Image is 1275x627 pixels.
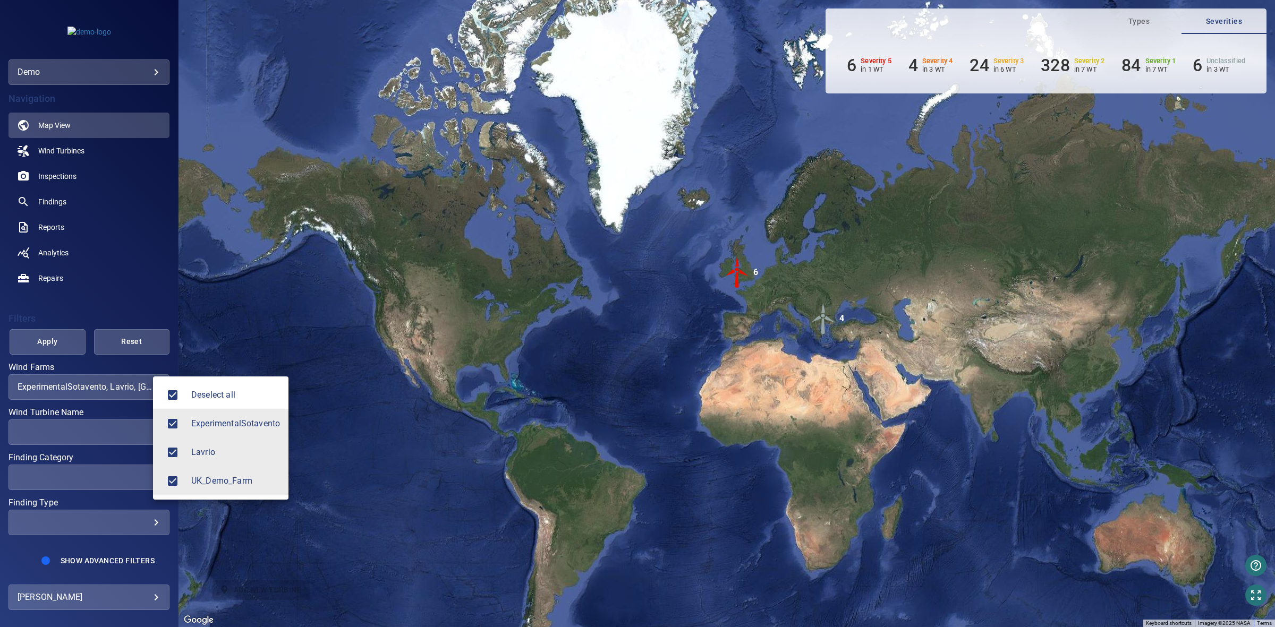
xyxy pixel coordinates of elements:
span: UK_Demo_Farm [191,475,280,487]
span: UK_Demo_Farm [161,470,184,492]
div: Wind Farms ExperimentalSotavento [191,417,280,430]
span: ExperimentalSotavento [161,413,184,435]
div: Wind Farms Lavrio [191,446,280,459]
span: ExperimentalSotavento [191,417,280,430]
div: Wind Farms UK_Demo_Farm [191,475,280,487]
span: Deselect all [191,389,280,401]
span: Lavrio [161,441,184,463]
span: Lavrio [191,446,280,459]
ul: ExperimentalSotavento, Lavrio, [GEOGRAPHIC_DATA] [153,376,288,500]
